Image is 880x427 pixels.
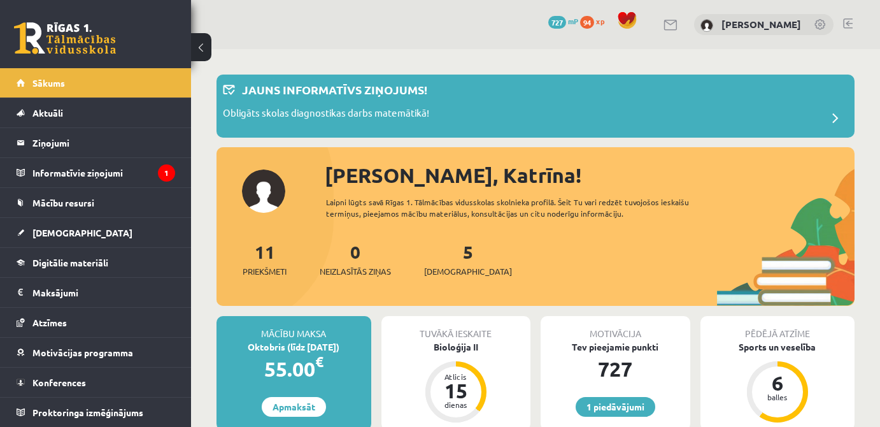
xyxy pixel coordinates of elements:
[580,16,594,29] span: 94
[32,107,63,119] span: Aktuāli
[700,340,855,424] a: Sports un veselība 6 balles
[262,397,326,417] a: Apmaksāt
[580,16,611,26] a: 94 xp
[32,347,133,358] span: Motivācijas programma
[32,317,67,328] span: Atzīmes
[223,81,848,131] a: Jauns informatīvs ziņojums! Obligāts skolas diagnostikas darbs matemātikā!
[541,354,690,384] div: 727
[17,398,175,427] a: Proktoringa izmēģinājums
[758,393,797,401] div: balles
[437,373,475,380] div: Atlicis
[700,316,855,340] div: Pēdējā atzīme
[32,158,175,187] legend: Informatīvie ziņojumi
[381,340,531,354] div: Bioloģija II
[32,377,86,388] span: Konferences
[158,164,175,182] i: 1
[17,68,175,98] a: Sākums
[326,196,709,219] div: Laipni lūgts savā Rīgas 1. Tālmācības vidusskolas skolnieka profilā. Šeit Tu vari redzēt tuvojošo...
[14,22,116,54] a: Rīgas 1. Tālmācības vidusskola
[17,188,175,217] a: Mācību resursi
[381,316,531,340] div: Tuvākā ieskaite
[568,16,578,26] span: mP
[315,352,323,371] span: €
[243,265,287,278] span: Priekšmeti
[320,240,391,278] a: 0Neizlasītās ziņas
[17,338,175,367] a: Motivācijas programma
[242,81,427,98] p: Jauns informatīvs ziņojums!
[32,197,94,208] span: Mācību resursi
[32,227,132,238] span: [DEMOGRAPHIC_DATA]
[32,278,175,307] legend: Maksājumi
[17,368,175,397] a: Konferences
[325,160,855,191] div: [PERSON_NAME], Katrīna!
[216,340,371,354] div: Oktobris (līdz [DATE])
[32,128,175,157] legend: Ziņojumi
[576,397,655,417] a: 1 piedāvājumi
[596,16,604,26] span: xp
[17,248,175,277] a: Digitālie materiāli
[548,16,578,26] a: 727 mP
[32,407,143,418] span: Proktoringa izmēģinājums
[320,265,391,278] span: Neizlasītās ziņas
[541,316,690,340] div: Motivācija
[216,316,371,340] div: Mācību maksa
[548,16,566,29] span: 727
[216,354,371,384] div: 55.00
[721,18,801,31] a: [PERSON_NAME]
[700,340,855,354] div: Sports un veselība
[381,340,531,424] a: Bioloģija II Atlicis 15 dienas
[437,401,475,409] div: dienas
[223,106,429,124] p: Obligāts skolas diagnostikas darbs matemātikā!
[424,240,512,278] a: 5[DEMOGRAPHIC_DATA]
[17,98,175,127] a: Aktuāli
[243,240,287,278] a: 11Priekšmeti
[541,340,690,354] div: Tev pieejamie punkti
[32,257,108,268] span: Digitālie materiāli
[17,308,175,337] a: Atzīmes
[32,77,65,89] span: Sākums
[17,218,175,247] a: [DEMOGRAPHIC_DATA]
[424,265,512,278] span: [DEMOGRAPHIC_DATA]
[700,19,713,32] img: Katrīna Krutikova
[17,278,175,307] a: Maksājumi
[17,158,175,187] a: Informatīvie ziņojumi1
[437,380,475,401] div: 15
[758,373,797,393] div: 6
[17,128,175,157] a: Ziņojumi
